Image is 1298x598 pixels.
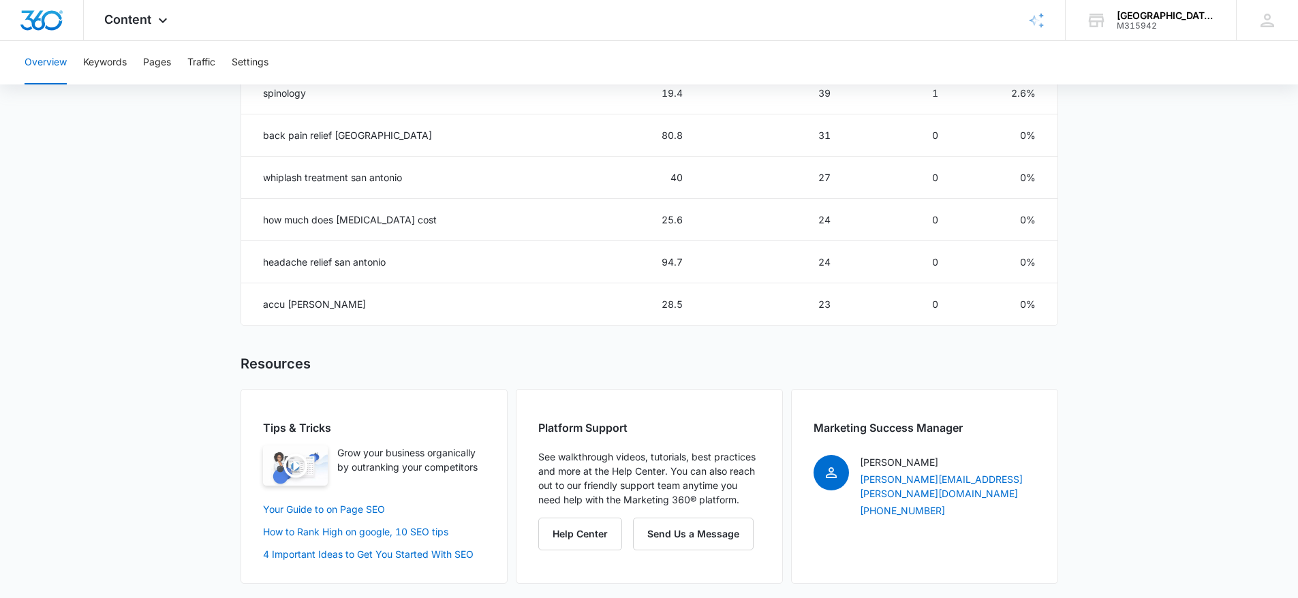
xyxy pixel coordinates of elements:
td: 31 [699,114,847,157]
a: [PHONE_NUMBER] [860,505,945,516]
td: 0% [955,283,1057,326]
td: 0 [847,114,955,157]
td: 80.8 [525,114,700,157]
td: 0 [847,157,955,199]
td: 28.5 [525,283,700,326]
td: 25.6 [525,199,700,241]
p: Grow your business organically by outranking your competitors [337,445,485,486]
img: Content Overview [263,445,328,486]
a: 4 Important Ideas to Get You Started With SEO [263,548,474,560]
td: 0% [955,199,1057,241]
td: whiplash treatment san antonio [241,157,525,199]
td: 24 [699,199,847,241]
td: 0% [955,114,1057,157]
p: Marketing Success Manager [814,420,1036,436]
div: account id [1117,21,1216,31]
td: 0 [847,283,955,326]
td: 40 [525,157,700,199]
p: Platform Support [538,420,760,436]
td: 23 [699,283,847,326]
button: Settings [232,41,268,84]
a: Your Guide to on Page SEO [263,503,385,515]
p: Tips & Tricks [263,420,485,436]
button: Traffic [187,41,215,84]
td: how much does [MEDICAL_DATA] cost [241,199,525,241]
p: [PERSON_NAME] [860,455,1036,469]
td: 0 [847,241,955,283]
td: 27 [699,157,847,199]
a: How to Rank High on google, 10 SEO tips [263,526,448,537]
td: 94.7 [525,241,700,283]
div: account name [1117,10,1216,21]
td: spinology [241,72,525,114]
td: 0% [955,241,1057,283]
button: Keywords [83,41,127,84]
td: back pain relief [GEOGRAPHIC_DATA] [241,114,525,157]
td: accu [PERSON_NAME] [241,283,525,326]
td: 0 [847,199,955,241]
td: 24 [699,241,847,283]
td: 1 [847,72,955,114]
a: Send Us a Message [633,528,754,539]
button: Send Us a Message [633,518,754,550]
td: 2.6% [955,72,1057,114]
span: Content [104,12,151,27]
h3: Resources [241,356,311,373]
p: See walkthrough videos, tutorials, best practices and more at the Help Center. You can also reach... [538,450,760,507]
button: Pages [143,41,171,84]
td: headache relief san antonio [241,241,525,283]
a: [PERSON_NAME][EMAIL_ADDRESS][PERSON_NAME][DOMAIN_NAME] [860,473,1023,499]
a: Help Center [538,528,633,539]
td: 39 [699,72,847,114]
td: 0% [955,157,1057,199]
td: 19.4 [525,72,700,114]
button: Overview [25,41,67,84]
button: Help Center [538,518,622,550]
